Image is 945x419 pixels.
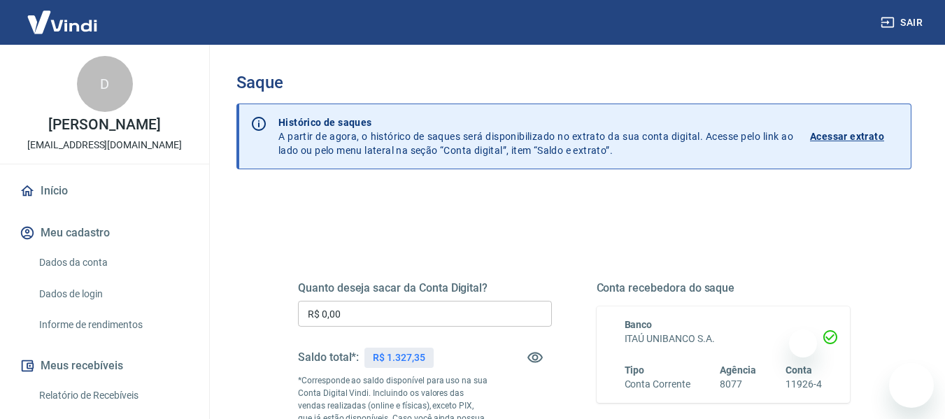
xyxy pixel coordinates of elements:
h5: Quanto deseja sacar da Conta Digital? [298,281,552,295]
img: Vindi [17,1,108,43]
iframe: Botão para abrir a janela de mensagens [889,363,934,408]
a: Relatório de Recebíveis [34,381,192,410]
p: A partir de agora, o histórico de saques será disponibilizado no extrato da sua conta digital. Ac... [278,115,793,157]
span: Banco [625,319,653,330]
p: R$ 1.327,35 [373,350,425,365]
span: Agência [720,364,756,376]
a: Dados de login [34,280,192,308]
h6: 8077 [720,377,756,392]
h6: ITAÚ UNIBANCO S.A. [625,332,823,346]
a: Acessar extrato [810,115,900,157]
h5: Saldo total*: [298,350,359,364]
p: [EMAIL_ADDRESS][DOMAIN_NAME] [27,138,182,152]
p: [PERSON_NAME] [48,118,160,132]
a: Dados da conta [34,248,192,277]
h3: Saque [236,73,911,92]
a: Início [17,176,192,206]
button: Meu cadastro [17,218,192,248]
iframe: Fechar mensagem [789,329,817,357]
a: Informe de rendimentos [34,311,192,339]
button: Sair [878,10,928,36]
h6: 11926-4 [786,377,822,392]
p: Histórico de saques [278,115,793,129]
h6: Conta Corrente [625,377,690,392]
span: Conta [786,364,812,376]
div: D [77,56,133,112]
button: Meus recebíveis [17,350,192,381]
h5: Conta recebedora do saque [597,281,851,295]
p: Acessar extrato [810,129,884,143]
span: Tipo [625,364,645,376]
